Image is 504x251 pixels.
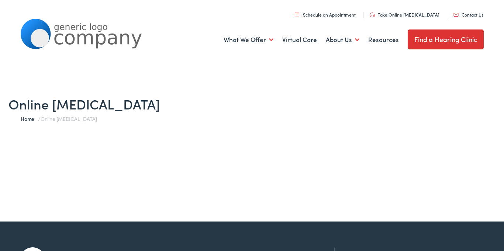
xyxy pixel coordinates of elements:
[224,26,273,53] a: What We Offer
[370,11,439,18] a: Take Online [MEDICAL_DATA]
[408,29,484,49] a: Find a Hearing Clinic
[8,96,496,112] h1: Online [MEDICAL_DATA]
[41,115,97,122] span: Online [MEDICAL_DATA]
[295,12,299,17] img: utility icon
[295,11,356,18] a: Schedule an Appointment
[21,115,38,122] a: Home
[21,115,97,122] span: /
[326,26,359,53] a: About Us
[368,26,399,53] a: Resources
[370,13,375,17] img: utility icon
[282,26,317,53] a: Virtual Care
[453,13,459,17] img: utility icon
[453,11,483,18] a: Contact Us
